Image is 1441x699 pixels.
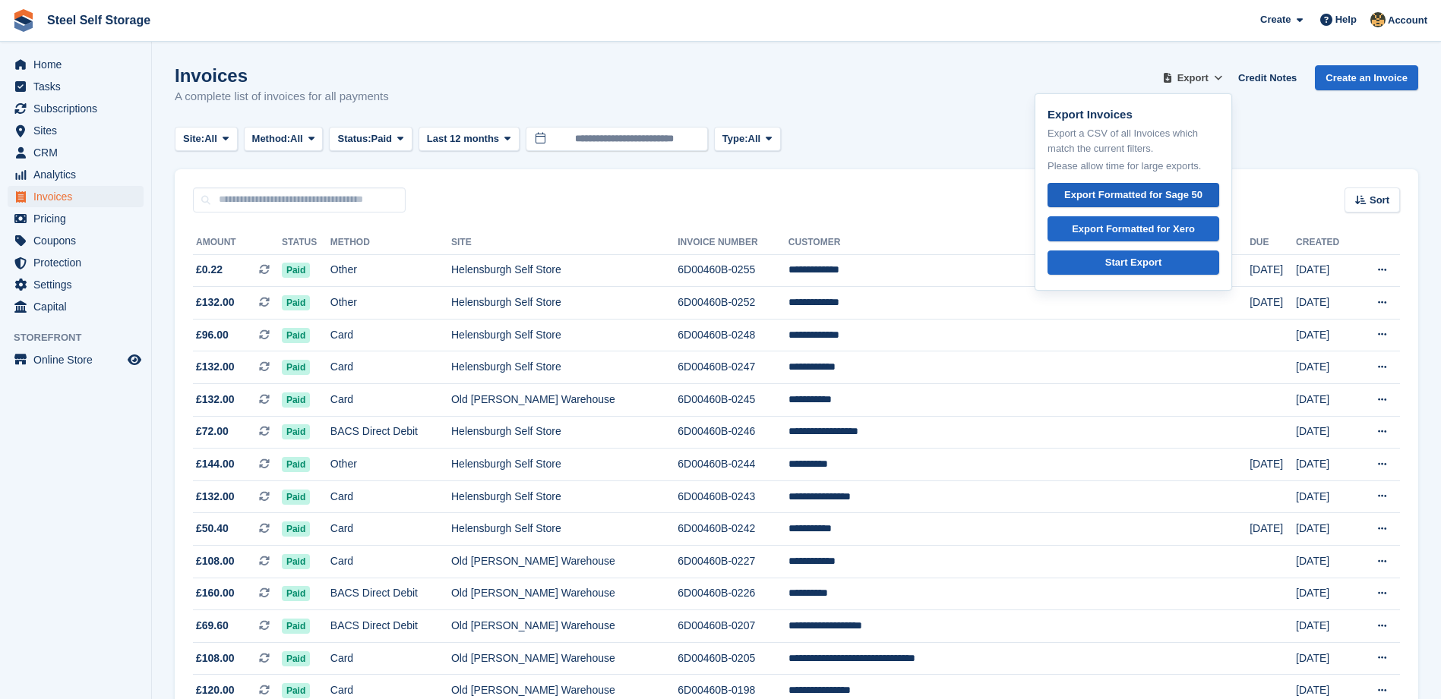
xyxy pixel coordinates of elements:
[33,274,125,295] span: Settings
[451,610,678,643] td: Old [PERSON_NAME] Warehouse
[678,287,788,320] td: 6D00460B-0252
[252,131,291,146] span: Method:
[1232,65,1303,90] a: Credit Notes
[330,449,451,481] td: Other
[330,610,451,643] td: BACS Direct Debit
[451,384,678,417] td: Old [PERSON_NAME] Warehouse
[196,392,235,408] span: £132.00
[451,480,678,513] td: Helensburgh Self Store
[678,578,788,610] td: 6D00460B-0226
[1370,12,1386,27] img: James Steel
[196,650,235,666] span: £108.00
[1250,287,1296,320] td: [DATE]
[371,131,392,146] span: Paid
[33,296,125,317] span: Capital
[1260,12,1291,27] span: Create
[1048,250,1219,276] a: Start Export
[330,513,451,546] td: Card
[678,351,788,384] td: 6D00460B-0247
[451,546,678,578] td: Old [PERSON_NAME] Warehouse
[1296,578,1356,610] td: [DATE]
[330,384,451,417] td: Card
[1177,71,1209,86] span: Export
[678,513,788,546] td: 6D00460B-0242
[33,120,125,141] span: Sites
[1048,183,1219,208] a: Export Formatted for Sage 50
[330,578,451,610] td: BACS Direct Debit
[722,131,748,146] span: Type:
[451,254,678,287] td: Helensburgh Self Store
[330,642,451,675] td: Card
[1296,449,1356,481] td: [DATE]
[330,287,451,320] td: Other
[282,392,310,408] span: Paid
[282,554,310,569] span: Paid
[678,254,788,287] td: 6D00460B-0255
[33,164,125,185] span: Analytics
[1296,610,1356,643] td: [DATE]
[678,231,788,255] th: Invoice Number
[282,360,310,375] span: Paid
[196,489,235,505] span: £132.00
[196,327,229,343] span: £96.00
[196,585,235,601] span: £160.00
[337,131,371,146] span: Status:
[196,521,229,537] span: £50.40
[1296,231,1356,255] th: Created
[1250,254,1296,287] td: [DATE]
[196,262,223,278] span: £0.22
[678,546,788,578] td: 6D00460B-0227
[282,586,310,601] span: Paid
[33,76,125,97] span: Tasks
[1296,480,1356,513] td: [DATE]
[8,98,144,119] a: menu
[1315,65,1418,90] a: Create an Invoice
[1296,319,1356,351] td: [DATE]
[282,328,310,343] span: Paid
[1388,13,1427,28] span: Account
[1048,106,1219,124] p: Export Invoices
[451,449,678,481] td: Helensburgh Self Store
[33,54,125,75] span: Home
[244,127,324,152] button: Method: All
[451,287,678,320] td: Helensburgh Self Store
[1296,416,1356,449] td: [DATE]
[714,127,781,152] button: Type: All
[1159,65,1226,90] button: Export
[330,546,451,578] td: Card
[8,186,144,207] a: menu
[8,120,144,141] a: menu
[788,231,1250,255] th: Customer
[330,319,451,351] td: Card
[33,252,125,273] span: Protection
[330,254,451,287] td: Other
[1250,449,1296,481] td: [DATE]
[282,457,310,472] span: Paid
[41,8,156,33] a: Steel Self Storage
[1370,193,1389,208] span: Sort
[175,88,389,105] p: A complete list of invoices for all payments
[282,619,310,634] span: Paid
[427,131,499,146] span: Last 12 months
[1250,513,1296,546] td: [DATE]
[678,416,788,449] td: 6D00460B-0246
[14,330,151,345] span: Storefront
[1064,187,1202,203] div: Export Formatted for Sage 50
[196,359,235,375] span: £132.00
[282,651,310,666] span: Paid
[8,164,144,185] a: menu
[451,416,678,449] td: Helensburgh Self Store
[196,456,235,472] span: £144.00
[183,131,204,146] span: Site:
[8,296,144,317] a: menu
[451,351,678,384] td: Helensburgh Self Store
[196,553,235,569] span: £108.00
[33,208,125,229] span: Pricing
[8,274,144,295] a: menu
[282,683,310,698] span: Paid
[8,142,144,163] a: menu
[329,127,412,152] button: Status: Paid
[1296,287,1356,320] td: [DATE]
[33,349,125,370] span: Online Store
[330,480,451,513] td: Card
